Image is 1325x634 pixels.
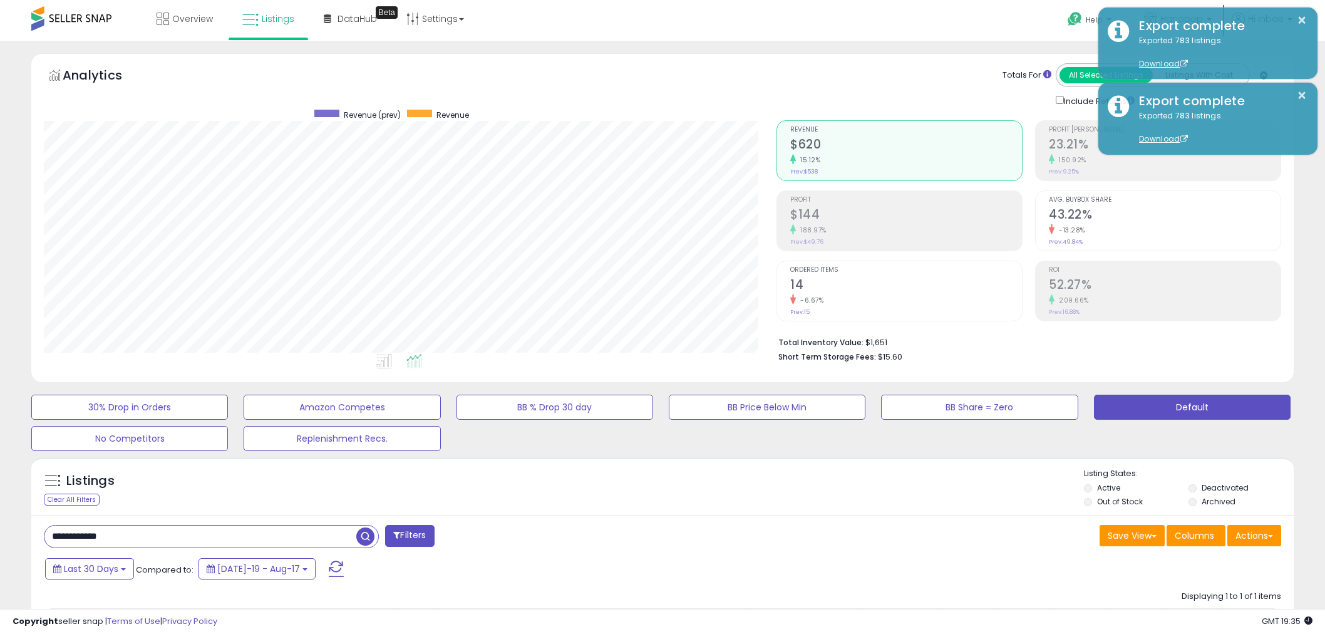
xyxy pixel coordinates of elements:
[1003,70,1051,81] div: Totals For
[1049,137,1281,154] h2: 23.21%
[31,426,228,451] button: No Competitors
[790,127,1022,133] span: Revenue
[1227,525,1281,546] button: Actions
[1049,238,1083,246] small: Prev: 49.84%
[66,472,115,490] h5: Listings
[790,137,1022,154] h2: $620
[1100,525,1165,546] button: Save View
[1297,88,1307,103] button: ×
[244,395,440,420] button: Amazon Competes
[1130,92,1308,110] div: Export complete
[63,66,147,87] h5: Analytics
[136,564,193,576] span: Compared to:
[1175,529,1214,542] span: Columns
[162,615,217,627] a: Privacy Policy
[790,207,1022,224] h2: $144
[1054,296,1089,305] small: 209.66%
[1049,267,1281,274] span: ROI
[778,337,864,348] b: Total Inventory Value:
[1049,278,1281,294] h2: 52.27%
[790,308,810,316] small: Prev: 15
[344,110,401,120] span: Revenue (prev)
[1139,58,1188,69] a: Download
[13,615,58,627] strong: Copyright
[13,616,217,628] div: seller snap | |
[796,155,820,165] small: 15.12%
[1097,482,1120,493] label: Active
[1049,207,1281,224] h2: 43.22%
[1058,2,1124,41] a: Help
[1202,496,1235,507] label: Archived
[1202,482,1249,493] label: Deactivated
[1139,133,1188,144] a: Download
[1049,168,1079,175] small: Prev: 9.25%
[44,494,100,506] div: Clear All Filters
[1094,395,1291,420] button: Default
[198,558,316,579] button: [DATE]-19 - Aug-17
[878,351,902,363] span: $15.60
[778,334,1272,349] li: $1,651
[669,395,865,420] button: BB Price Below Min
[790,197,1022,204] span: Profit
[1130,17,1308,35] div: Export complete
[1097,496,1143,507] label: Out of Stock
[796,296,823,305] small: -6.67%
[790,238,823,246] small: Prev: $49.76
[244,426,440,451] button: Replenishment Recs.
[1262,615,1312,627] span: 2025-09-17 19:35 GMT
[31,395,228,420] button: 30% Drop in Orders
[790,168,818,175] small: Prev: $538
[1049,197,1281,204] span: Avg. Buybox Share
[881,395,1078,420] button: BB Share = Zero
[385,525,434,547] button: Filters
[1297,13,1307,28] button: ×
[790,278,1022,294] h2: 14
[778,351,876,362] b: Short Term Storage Fees:
[1086,14,1103,25] span: Help
[1054,226,1085,235] small: -13.28%
[172,13,213,25] span: Overview
[217,563,300,575] span: [DATE]-19 - Aug-17
[1054,155,1086,165] small: 150.92%
[107,615,160,627] a: Terms of Use
[1130,35,1308,70] div: Exported 783 listings.
[1059,67,1153,83] button: All Selected Listings
[64,563,118,575] span: Last 30 Days
[790,267,1022,274] span: Ordered Items
[45,558,134,579] button: Last 30 Days
[1167,525,1225,546] button: Columns
[1049,127,1281,133] span: Profit [PERSON_NAME]
[1067,11,1083,27] i: Get Help
[338,13,377,25] span: DataHub
[1049,308,1080,316] small: Prev: 16.88%
[1130,110,1308,145] div: Exported 783 listings.
[1046,93,1150,108] div: Include Returns
[436,110,469,120] span: Revenue
[376,6,398,19] div: Tooltip anchor
[1084,468,1294,480] p: Listing States:
[262,13,294,25] span: Listings
[456,395,653,420] button: BB % Drop 30 day
[1182,591,1281,603] div: Displaying 1 to 1 of 1 items
[796,226,827,235] small: 188.97%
